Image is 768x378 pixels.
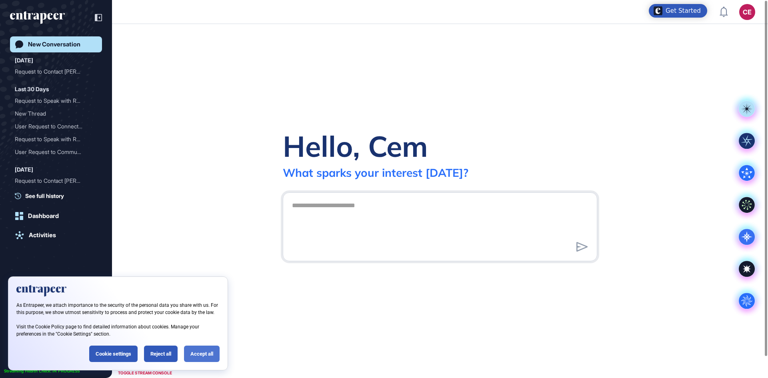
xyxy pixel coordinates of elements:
[654,6,662,15] img: launcher-image-alternative-text
[15,165,33,174] div: [DATE]
[10,227,102,243] a: Activities
[15,94,91,107] div: Request to Speak with Ree...
[116,368,174,378] div: TOGGLE STREAM CONSOLE
[10,11,65,24] div: entrapeer-logo
[283,166,468,180] div: What sparks your interest [DATE]?
[15,56,33,65] div: [DATE]
[283,128,428,164] div: Hello, Cem
[25,192,64,200] span: See full history
[15,120,97,133] div: User Request to Connect with Reese
[28,41,80,48] div: New Conversation
[10,208,102,224] a: Dashboard
[15,146,97,158] div: User Request to Communicate with Reese
[15,65,97,78] div: Request to Contact Reese
[10,36,102,52] a: New Conversation
[15,174,97,187] div: Request to Contact Rees
[28,212,59,220] div: Dashboard
[15,146,91,158] div: User Request to Communica...
[649,4,707,18] div: Open Get Started checklist
[15,174,91,187] div: Request to Contact [PERSON_NAME]
[15,133,97,146] div: Request to Speak with Reese
[15,65,91,78] div: Request to Contact [PERSON_NAME]
[29,232,56,239] div: Activities
[15,107,91,120] div: New Thread
[15,192,102,200] a: See full history
[15,107,97,120] div: New Thread
[15,94,97,107] div: Request to Speak with Reese
[666,7,701,15] div: Get Started
[15,120,91,133] div: User Request to Connect w...
[15,84,49,94] div: Last 30 Days
[15,133,91,146] div: Request to Speak with Ree...
[739,4,755,20] button: CE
